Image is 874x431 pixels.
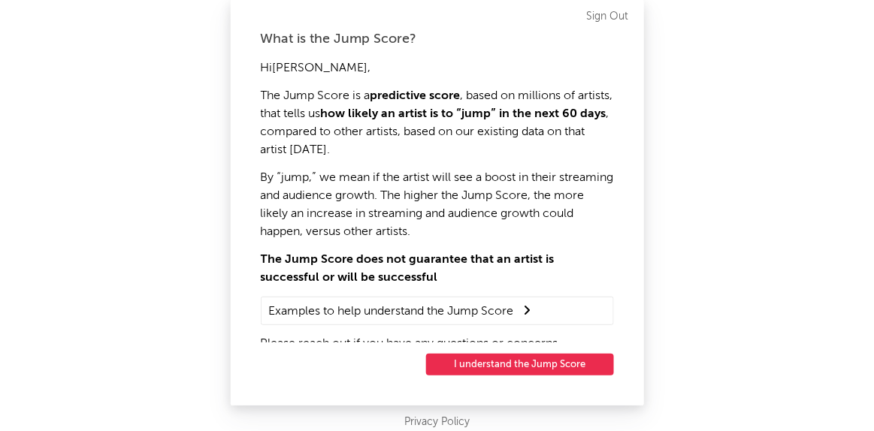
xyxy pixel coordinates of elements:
[321,108,606,120] strong: how likely an artist is to “jump” in the next 60 days
[587,8,629,26] a: Sign Out
[261,30,614,48] div: What is the Jump Score?
[269,301,606,321] summary: Examples to help understand the Jump Score
[261,335,614,353] p: Please reach out if you have any questions or concerns.
[261,254,555,284] strong: The Jump Score does not guarantee that an artist is successful or will be successful
[261,87,614,159] p: The Jump Score is a , based on millions of artists, that tells us , compared to other artists, ba...
[370,90,461,102] strong: predictive score
[426,354,614,375] button: I understand the Jump Score
[404,413,470,431] a: Privacy Policy
[261,59,614,77] p: Hi [PERSON_NAME] ,
[261,169,614,241] p: By “jump,” we mean if the artist will see a boost in their streaming and audience growth. The hig...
